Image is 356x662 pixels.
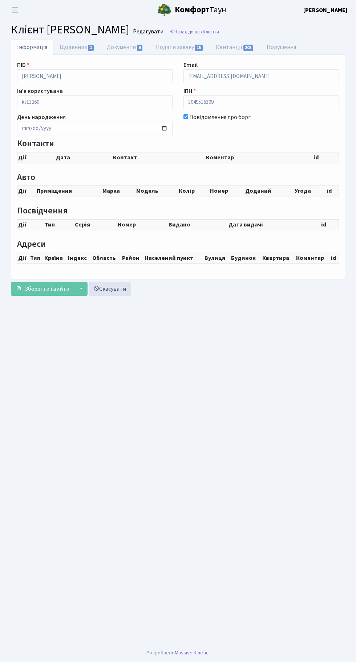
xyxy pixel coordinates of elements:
[74,219,117,230] th: Серія
[175,4,210,16] b: Комфорт
[303,6,347,15] a: [PERSON_NAME]
[295,253,331,263] th: Коментар
[44,253,68,263] th: Країна
[17,219,44,230] th: Дії
[117,219,167,230] th: Номер
[209,186,244,196] th: Номер
[101,40,149,55] a: Документи
[195,45,203,51] span: 15
[55,152,112,163] th: Дата
[175,4,226,16] span: Таун
[260,40,302,55] a: Порушення
[6,4,24,16] button: Переключити навігацію
[244,186,294,196] th: Доданий
[53,40,101,55] a: Щоденник
[17,139,54,149] label: Контакти
[294,186,326,196] th: Угода
[25,285,69,293] span: Зберегти і вийти
[44,219,74,230] th: Тип
[17,172,35,183] label: Авто
[135,186,178,196] th: Модель
[137,45,143,51] span: 6
[17,87,63,95] label: Ім'я користувача
[175,649,209,657] a: Massive Kinetic
[17,186,36,196] th: Дії
[228,219,320,230] th: Дата видачі
[17,253,30,263] th: Дії
[303,6,347,14] b: [PERSON_NAME]
[169,28,219,35] a: Назад до всіхКлієнти
[262,253,295,263] th: Квартира
[11,21,129,38] span: Клієнт [PERSON_NAME]
[205,152,313,163] th: Коментар
[168,219,228,230] th: Видано
[36,186,102,196] th: Приміщення
[313,152,339,163] th: id
[121,253,144,263] th: Район
[29,253,43,263] th: Тип
[183,87,196,95] label: ІПН
[144,253,204,263] th: Населений пункт
[112,152,205,163] th: Контакт
[17,152,55,163] th: Дії
[146,649,210,657] div: Розроблено .
[88,45,94,51] span: 1
[11,40,53,55] a: Інформація
[320,219,339,230] th: id
[89,282,131,296] a: Скасувати
[330,253,339,263] th: id
[102,186,135,196] th: Марка
[92,253,121,263] th: Область
[183,61,198,69] label: Email
[132,28,166,35] small: Редагувати .
[157,3,172,17] img: logo.png
[230,253,262,263] th: Будинок
[210,40,260,55] a: Квитанції
[326,186,339,196] th: id
[17,113,66,122] label: День народження
[243,45,254,51] span: 203
[203,28,219,35] span: Клієнти
[150,40,210,55] a: Подати заявку
[11,282,74,296] button: Зберегти і вийти
[204,253,230,263] th: Вулиця
[17,61,29,69] label: ПІБ
[17,239,46,250] label: Адреси
[189,113,251,122] label: Повідомлення про борг
[67,253,92,263] th: Індекс
[17,206,68,216] label: Посвідчення
[178,186,209,196] th: Колір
